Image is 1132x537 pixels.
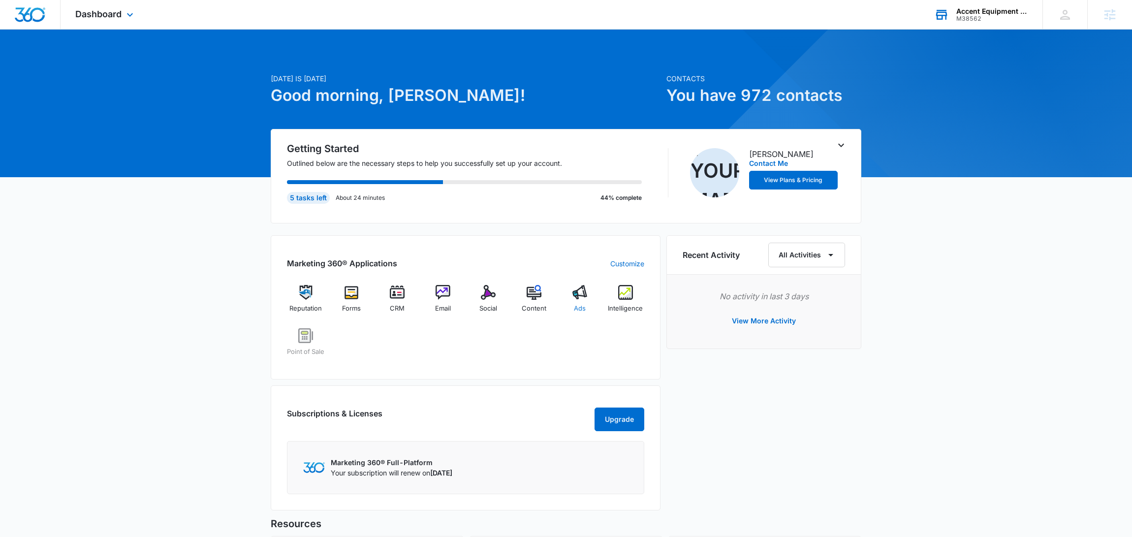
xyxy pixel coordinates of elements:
p: [PERSON_NAME] [749,148,814,160]
h2: Subscriptions & Licenses [287,408,382,427]
h1: You have 972 contacts [666,84,861,107]
img: Marketing 360 Logo [303,462,325,473]
a: Content [515,285,553,320]
p: 44% complete [600,193,642,202]
p: Outlined below are the necessary steps to help you successfully set up your account. [287,158,654,168]
button: Contact Me [749,160,788,167]
span: Point of Sale [287,347,324,357]
button: View Plans & Pricing [749,171,838,190]
a: Social [470,285,507,320]
p: [DATE] is [DATE] [271,73,660,84]
p: No activity in last 3 days [683,290,845,302]
p: Your subscription will renew on [331,468,452,478]
span: Social [479,304,497,314]
span: Intelligence [608,304,643,314]
button: All Activities [768,243,845,267]
span: Email [435,304,451,314]
div: account name [956,7,1028,15]
button: View More Activity [722,309,806,333]
div: account id [956,15,1028,22]
a: Intelligence [606,285,644,320]
p: About 24 minutes [336,193,385,202]
h2: Marketing 360® Applications [287,257,397,269]
a: Point of Sale [287,328,325,364]
button: Toggle Collapse [835,139,847,151]
span: Ads [574,304,586,314]
a: Reputation [287,285,325,320]
span: Content [522,304,546,314]
h2: Getting Started [287,141,654,156]
span: Forms [342,304,361,314]
span: [DATE] [430,469,452,477]
h5: Resources [271,516,861,531]
span: Reputation [289,304,322,314]
span: Dashboard [75,9,122,19]
h6: Recent Activity [683,249,740,261]
p: Contacts [666,73,861,84]
a: Email [424,285,462,320]
span: CRM [390,304,405,314]
a: Forms [333,285,371,320]
h1: Good morning, [PERSON_NAME]! [271,84,660,107]
div: 5 tasks left [287,192,330,204]
button: Upgrade [595,408,644,431]
a: CRM [378,285,416,320]
img: Your Marketing Consultant Team [690,148,739,197]
p: Marketing 360® Full-Platform [331,457,452,468]
a: Customize [610,258,644,269]
a: Ads [561,285,599,320]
